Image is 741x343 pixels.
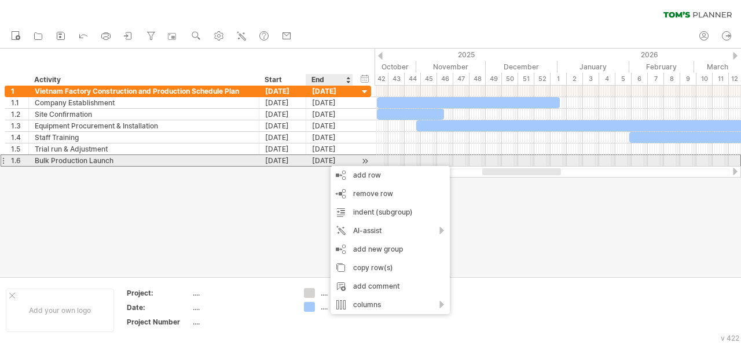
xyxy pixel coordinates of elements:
div: 1 [11,86,28,97]
div: [DATE] [306,143,353,154]
div: AI-assist [331,222,450,240]
div: 52 [534,73,551,85]
div: [DATE] [259,120,306,131]
div: [DATE] [259,155,306,166]
div: Staff Training [35,132,253,143]
div: Project: [127,288,190,298]
div: Company Establishment [35,97,253,108]
div: 5 [615,73,632,85]
div: 1 [551,73,567,85]
div: 8 [664,73,680,85]
div: October 2025 [344,61,416,73]
div: 43 [388,73,405,85]
div: Activity [34,74,252,86]
div: Trial run & Adjustment [35,143,253,154]
div: [DATE] [259,132,306,143]
div: 11 [713,73,729,85]
div: scroll to activity [360,155,370,167]
div: 49 [486,73,502,85]
span: remove row [353,189,393,198]
div: v 422 [721,334,739,342]
div: [DATE] [306,132,353,143]
div: 6 [632,73,648,85]
div: 7 [648,73,664,85]
div: .... [321,288,384,298]
div: Date: [127,303,190,312]
div: 10 [696,73,713,85]
div: Equipment Procurement & Installation [35,120,253,131]
div: Start [265,74,299,86]
div: 1.6 [11,155,28,166]
div: 48 [469,73,486,85]
div: [DATE] [306,155,353,166]
div: 1.2 [11,109,28,120]
div: 42 [372,73,388,85]
div: [DATE] [259,86,306,97]
div: .... [193,288,290,298]
div: 51 [518,73,534,85]
div: 45 [421,73,437,85]
div: 1.4 [11,132,28,143]
div: 4 [599,73,615,85]
div: January 2026 [557,61,629,73]
div: 47 [453,73,469,85]
div: add comment [331,277,450,296]
div: 50 [502,73,518,85]
div: .... [321,302,384,312]
div: 9 [680,73,696,85]
div: [DATE] [259,97,306,108]
div: add row [331,166,450,185]
div: [DATE] [306,97,353,108]
div: Add your own logo [6,289,114,332]
div: [DATE] [306,86,353,97]
div: [DATE] [306,109,353,120]
div: [DATE] [306,120,353,131]
div: [DATE] [259,109,306,120]
div: December 2025 [486,61,557,73]
div: 46 [437,73,453,85]
div: add new group [331,240,450,259]
div: Bulk Production Launch [35,155,253,166]
div: November 2025 [416,61,486,73]
div: columns [331,296,450,314]
div: 1.3 [11,120,28,131]
div: End [311,74,346,86]
div: 2 [567,73,583,85]
div: .... [193,317,290,327]
div: Site Confirmation [35,109,253,120]
div: Project Number [127,317,190,327]
div: 1.1 [11,97,28,108]
div: [DATE] [259,143,306,154]
div: 3 [583,73,599,85]
div: 44 [405,73,421,85]
div: February 2026 [629,61,694,73]
div: copy row(s) [331,259,450,277]
div: indent (subgroup) [331,203,450,222]
div: .... [193,303,290,312]
div: Vietnam Factory Construction and Production Schedule Plan [35,86,253,97]
div: 1.5 [11,143,28,154]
